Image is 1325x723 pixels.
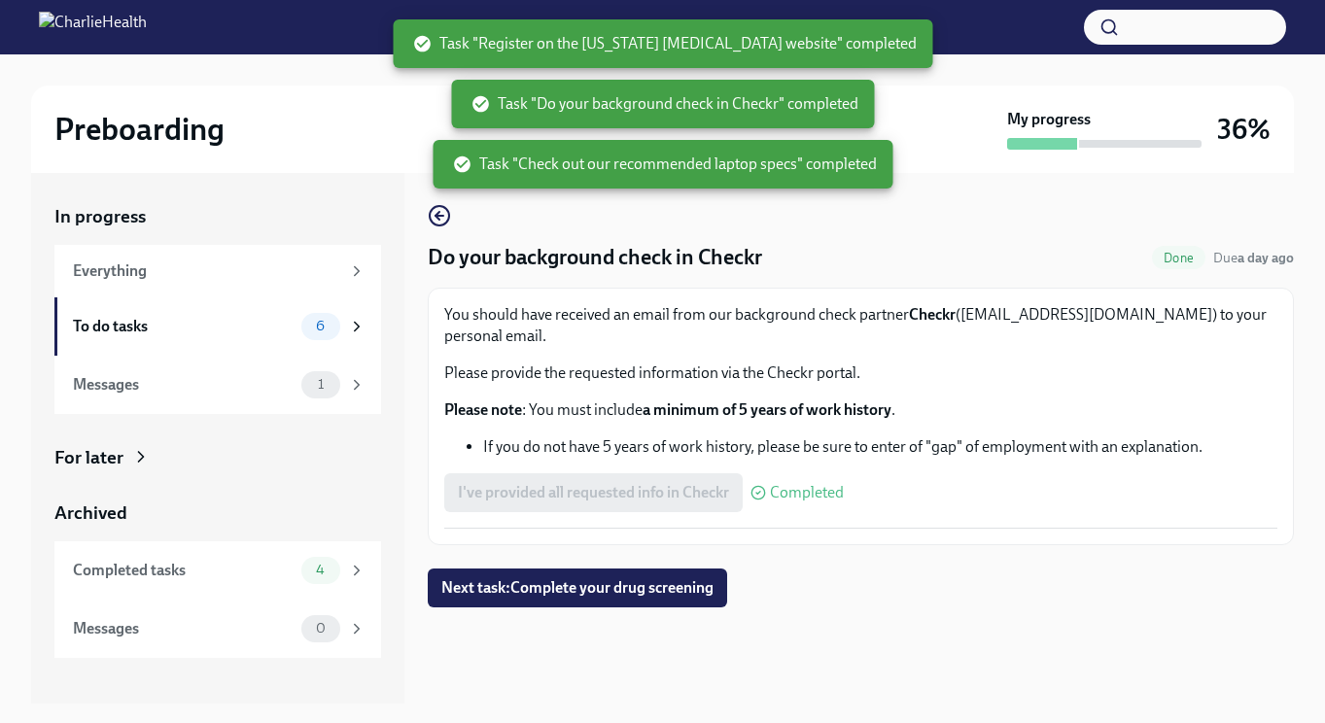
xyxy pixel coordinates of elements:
a: In progress [54,204,381,229]
a: Messages0 [54,600,381,658]
h4: Do your background check in Checkr [428,243,762,272]
span: 0 [304,621,337,636]
p: : You must include . [444,399,1277,421]
span: Completed [770,485,844,500]
span: October 2nd, 2025 06:00 [1213,249,1294,267]
p: You should have received an email from our background check partner ([EMAIL_ADDRESS][DOMAIN_NAME]... [444,304,1277,347]
span: 6 [304,319,336,333]
a: To do tasks6 [54,297,381,356]
p: Please provide the requested information via the Checkr portal. [444,362,1277,384]
h3: 36% [1217,112,1271,147]
a: Completed tasks4 [54,541,381,600]
span: Next task : Complete your drug screening [441,578,714,598]
span: 1 [306,377,335,392]
div: For later [54,445,123,470]
a: Archived [54,500,381,526]
div: Messages [73,618,294,639]
div: Everything [73,260,340,282]
button: Next task:Complete your drug screening [428,568,727,607]
strong: a minimum of 5 years of work history [643,400,891,419]
strong: My progress [1007,109,1091,130]
span: Task "Register on the [US_STATE] [MEDICAL_DATA] website" completed [412,33,917,54]
a: Messages1 [54,356,381,414]
span: Task "Check out our recommended laptop specs" completed [452,154,877,175]
h2: Preboarding [54,110,225,149]
span: 4 [304,563,336,577]
strong: Checkr [909,305,956,324]
span: Due [1213,250,1294,266]
span: Done [1152,251,1205,265]
div: Completed tasks [73,560,294,581]
a: Everything [54,245,381,297]
span: Task "Do your background check in Checkr" completed [471,93,858,115]
div: To do tasks [73,316,294,337]
a: For later [54,445,381,470]
img: CharlieHealth [39,12,147,43]
strong: a day ago [1238,250,1294,266]
li: If you do not have 5 years of work history, please be sure to enter of "gap" of employment with a... [483,436,1277,458]
strong: Please note [444,400,522,419]
div: Messages [73,374,294,396]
